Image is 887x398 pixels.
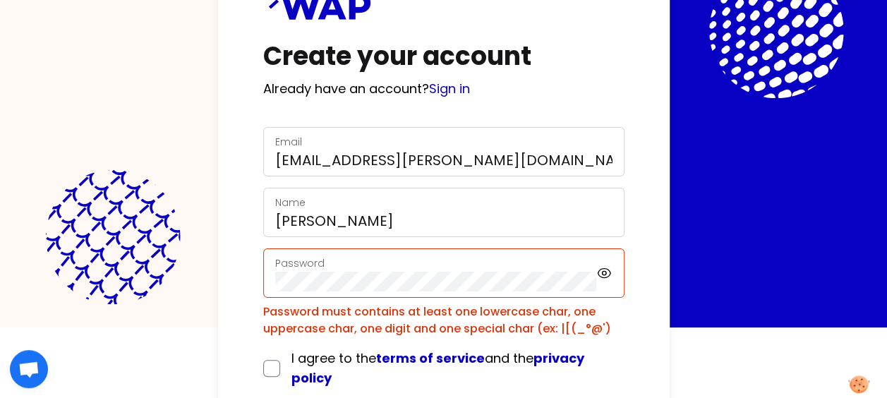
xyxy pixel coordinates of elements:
[376,349,485,367] a: terms of service
[429,80,470,97] a: Sign in
[10,350,48,388] div: Open chat
[291,349,584,387] span: I agree to the and the
[275,256,325,270] label: Password
[263,303,624,337] div: Password must contains at least one lowercase char, one uppercase char, one digit and one special...
[275,135,302,149] label: Email
[263,42,624,71] h1: Create your account
[291,349,584,387] a: privacy policy
[263,79,624,99] p: Already have an account?
[275,195,306,210] label: Name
